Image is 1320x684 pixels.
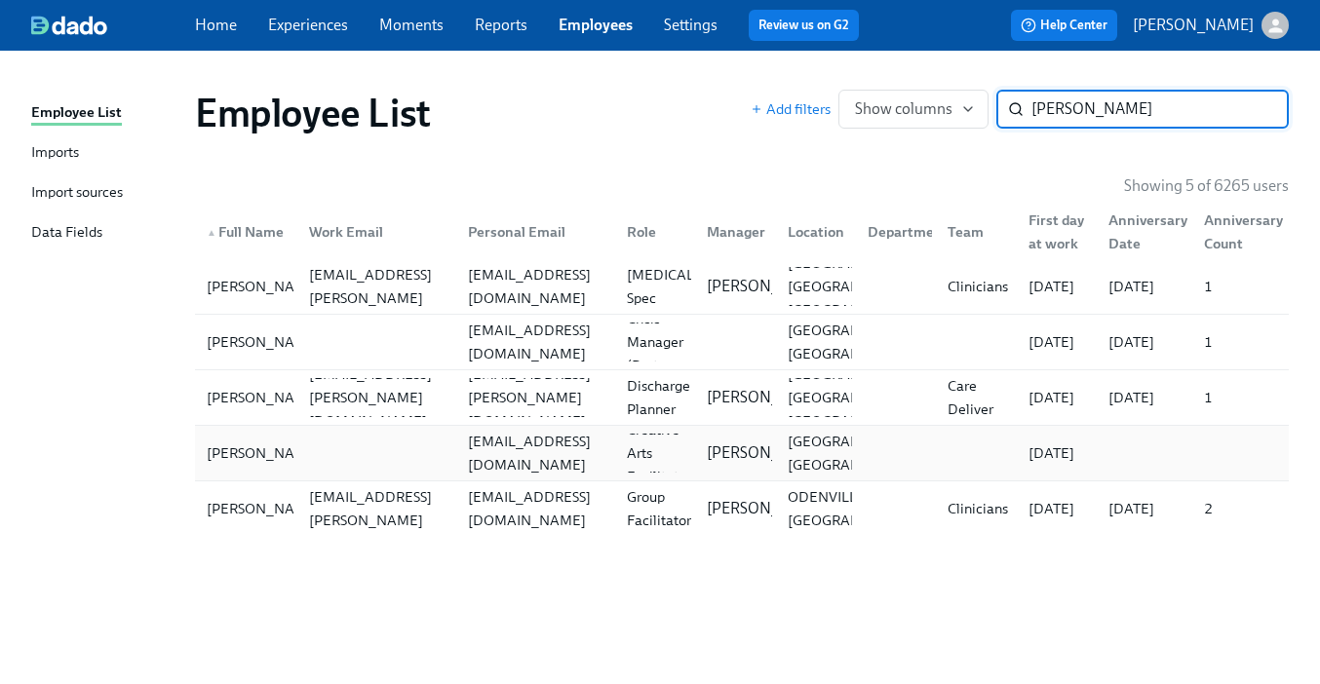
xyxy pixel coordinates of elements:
[1124,175,1289,197] p: Showing 5 of 6265 users
[268,16,348,34] a: Experiences
[1188,212,1284,251] div: Anniversary Count
[707,498,828,519] p: [PERSON_NAME]
[1021,209,1093,255] div: First day at work
[31,141,179,166] a: Imports
[199,441,329,465] div: [PERSON_NAME]
[780,220,852,244] div: Location
[1093,212,1188,251] div: Anniversary Date
[1101,497,1188,520] div: [DATE]
[195,90,431,136] h1: Employee List
[1021,16,1107,35] span: Help Center
[707,387,828,408] p: [PERSON_NAME]
[31,16,107,35] img: dado
[1021,497,1093,520] div: [DATE]
[1196,330,1284,354] div: 1
[619,263,751,310] div: [MEDICAL_DATA] Spec
[195,315,1289,369] div: [PERSON_NAME][EMAIL_ADDRESS][DOMAIN_NAME]Clinical Crisis Manager (Part-time)[GEOGRAPHIC_DATA], [G...
[780,430,943,476] div: [GEOGRAPHIC_DATA], [GEOGRAPHIC_DATA]
[1196,497,1284,520] div: 2
[460,319,611,365] div: [EMAIL_ADDRESS][DOMAIN_NAME]
[293,212,452,251] div: Work Email
[619,374,698,421] div: Discharge Planner
[1196,386,1284,409] div: 1
[31,181,123,206] div: Import sources
[460,220,611,244] div: Personal Email
[1031,90,1289,129] input: Search by name
[1101,386,1188,409] div: [DATE]
[31,181,179,206] a: Import sources
[199,386,329,409] div: [PERSON_NAME]
[31,16,195,35] a: dado
[460,263,611,310] div: [EMAIL_ADDRESS][DOMAIN_NAME]
[207,228,216,238] span: ▲
[940,374,1012,421] div: Care Deliver
[707,442,828,464] p: [PERSON_NAME]
[758,16,849,35] a: Review us on G2
[452,212,611,251] div: Personal Email
[475,16,527,34] a: Reports
[1013,212,1093,251] div: First day at work
[838,90,989,129] button: Show columns
[199,212,293,251] div: ▲Full Name
[664,16,718,34] a: Settings
[1196,275,1284,298] div: 1
[195,481,1289,536] a: [PERSON_NAME][PERSON_NAME][EMAIL_ADDRESS][PERSON_NAME][DOMAIN_NAME][EMAIL_ADDRESS][DOMAIN_NAME]Gr...
[940,497,1016,520] div: Clinicians
[749,10,859,41] button: Review us on G2
[619,485,699,532] div: Group Facilitator
[559,16,633,34] a: Employees
[940,275,1016,298] div: Clinicians
[195,16,237,34] a: Home
[751,99,831,119] button: Add filters
[1011,10,1117,41] button: Help Center
[1133,12,1289,39] button: [PERSON_NAME]
[460,362,611,433] div: [EMAIL_ADDRESS][PERSON_NAME][DOMAIN_NAME]
[619,284,691,400] div: Clinical Crisis Manager (Part-time)
[1021,330,1093,354] div: [DATE]
[780,362,939,433] div: [GEOGRAPHIC_DATA] [GEOGRAPHIC_DATA] [GEOGRAPHIC_DATA]
[860,220,956,244] div: Department
[31,141,79,166] div: Imports
[195,426,1289,481] a: [PERSON_NAME][EMAIL_ADDRESS][DOMAIN_NAME]Creative Arts Facilitator[PERSON_NAME][GEOGRAPHIC_DATA],...
[780,319,943,365] div: [GEOGRAPHIC_DATA], [GEOGRAPHIC_DATA]
[780,251,939,322] div: [GEOGRAPHIC_DATA] [GEOGRAPHIC_DATA] [GEOGRAPHIC_DATA]
[780,485,939,532] div: ODENVILLE AL [GEOGRAPHIC_DATA]
[195,259,1289,315] a: [PERSON_NAME][PERSON_NAME][EMAIL_ADDRESS][PERSON_NAME][DOMAIN_NAME][EMAIL_ADDRESS][DOMAIN_NAME][M...
[460,430,611,476] div: [EMAIL_ADDRESS][DOMAIN_NAME]
[1133,15,1254,36] p: [PERSON_NAME]
[195,370,1289,425] div: [PERSON_NAME][EMAIL_ADDRESS][PERSON_NAME][DOMAIN_NAME][EMAIL_ADDRESS][PERSON_NAME][DOMAIN_NAME]Di...
[195,426,1289,480] div: [PERSON_NAME][EMAIL_ADDRESS][DOMAIN_NAME]Creative Arts Facilitator[PERSON_NAME][GEOGRAPHIC_DATA],...
[199,330,329,354] div: [PERSON_NAME]
[195,259,1289,314] div: [PERSON_NAME][PERSON_NAME][EMAIL_ADDRESS][PERSON_NAME][DOMAIN_NAME][EMAIL_ADDRESS][DOMAIN_NAME][M...
[1101,209,1195,255] div: Anniversary Date
[699,220,773,244] div: Manager
[31,221,102,246] div: Data Fields
[691,212,771,251] div: Manager
[855,99,972,119] span: Show columns
[1196,209,1291,255] div: Anniversary Count
[772,212,852,251] div: Location
[31,101,122,126] div: Employee List
[611,212,691,251] div: Role
[301,362,452,433] div: [EMAIL_ADDRESS][PERSON_NAME][DOMAIN_NAME]
[199,275,329,298] div: [PERSON_NAME]
[301,462,452,555] div: [PERSON_NAME][EMAIL_ADDRESS][PERSON_NAME][DOMAIN_NAME]
[1021,275,1093,298] div: [DATE]
[199,497,329,520] div: [PERSON_NAME]
[195,315,1289,370] a: [PERSON_NAME][EMAIL_ADDRESS][DOMAIN_NAME]Clinical Crisis Manager (Part-time)[GEOGRAPHIC_DATA], [G...
[852,212,932,251] div: Department
[707,276,828,297] p: [PERSON_NAME]
[1101,330,1188,354] div: [DATE]
[1021,386,1093,409] div: [DATE]
[460,485,611,532] div: [EMAIL_ADDRESS][DOMAIN_NAME]
[301,220,452,244] div: Work Email
[195,370,1289,426] a: [PERSON_NAME][EMAIL_ADDRESS][PERSON_NAME][DOMAIN_NAME][EMAIL_ADDRESS][PERSON_NAME][DOMAIN_NAME]Di...
[199,220,293,244] div: Full Name
[1101,275,1188,298] div: [DATE]
[932,212,1012,251] div: Team
[301,240,452,333] div: [PERSON_NAME][EMAIL_ADDRESS][PERSON_NAME][DOMAIN_NAME]
[1021,441,1093,465] div: [DATE]
[31,101,179,126] a: Employee List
